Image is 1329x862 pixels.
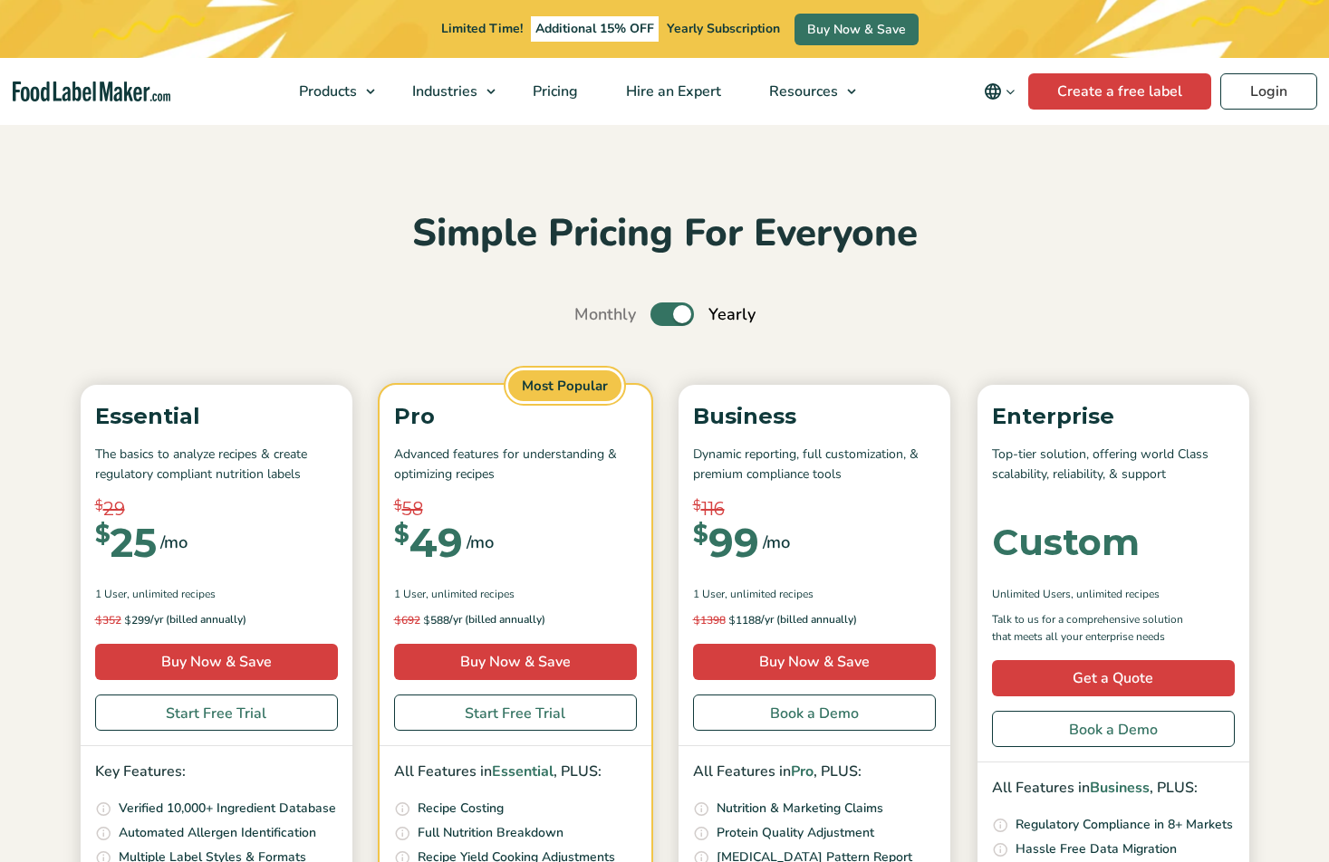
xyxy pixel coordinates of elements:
span: $ [95,522,111,546]
span: $ [693,522,708,546]
p: Enterprise [992,399,1235,434]
span: 1 User [394,586,426,602]
p: All Features in , PLUS: [693,761,936,784]
a: Get a Quote [992,660,1235,696]
span: Products [294,81,359,101]
a: Login [1220,73,1317,110]
span: , Unlimited Recipes [127,586,216,602]
h2: Simple Pricing For Everyone [72,209,1258,259]
p: Dynamic reporting, full customization, & premium compliance tools [693,445,936,485]
span: Monthly [574,302,636,327]
p: Business [693,399,936,434]
span: /yr (billed annually) [761,611,857,629]
a: Hire an Expert [602,58,741,125]
span: /mo [467,530,494,555]
span: Yearly [708,302,756,327]
span: /mo [763,530,790,555]
p: All Features in , PLUS: [992,777,1235,800]
p: Advanced features for understanding & optimizing recipes [394,445,637,485]
div: Custom [992,524,1140,560]
span: 1 User [95,586,127,602]
span: $ [423,613,430,627]
span: Pro [791,761,814,781]
span: , Unlimited Recipes [426,586,515,602]
a: Buy Now & Save [394,644,637,680]
span: Most Popular [506,368,624,405]
button: Change language [971,73,1028,110]
p: Recipe Costing [418,799,504,819]
p: Automated Allergen Identification [119,823,316,843]
span: , Unlimited Recipes [1071,586,1160,602]
a: Food Label Maker homepage [13,81,170,102]
span: /yr (billed annually) [449,611,545,629]
span: , Unlimited Recipes [725,586,814,602]
span: Unlimited Users [992,586,1071,602]
span: $ [394,495,402,516]
span: 1 User [693,586,725,602]
span: Hire an Expert [621,81,723,101]
span: $ [693,495,701,516]
a: Start Free Trial [95,694,338,731]
span: /mo [160,530,188,555]
span: Additional 15% OFF [531,16,659,42]
span: $ [693,613,700,627]
del: 352 [95,613,121,627]
a: Resources [746,58,865,125]
span: 1188 [693,611,761,629]
a: Buy Now & Save [95,644,338,680]
a: Start Free Trial [394,694,637,731]
p: Pro [394,399,637,434]
a: Buy Now & Save [693,644,936,680]
span: Essential [492,761,554,781]
p: All Features in , PLUS: [394,761,637,784]
span: 58 [402,495,423,522]
del: 1398 [693,613,726,627]
p: Nutrition & Marketing Claims [717,799,883,819]
span: Resources [764,81,840,101]
span: 299 [95,611,150,629]
span: 116 [701,495,725,522]
a: Industries [389,58,505,125]
del: 692 [394,613,420,627]
span: $ [394,522,409,546]
span: Limited Time! [441,20,523,37]
p: Essential [95,399,338,434]
span: $ [124,613,131,627]
p: Top-tier solution, offering world Class scalability, reliability, & support [992,445,1235,485]
p: Key Features: [95,761,338,784]
p: Talk to us for a comprehensive solution that meets all your enterprise needs [992,611,1200,646]
span: Business [1090,778,1150,798]
div: 25 [95,522,157,562]
p: Protein Quality Adjustment [717,823,874,843]
a: Buy Now & Save [795,14,919,45]
label: Toggle [650,302,694,326]
span: Pricing [527,81,580,101]
p: The basics to analyze recipes & create regulatory compliant nutrition labels [95,445,338,485]
span: 588 [394,611,449,629]
span: $ [394,613,401,627]
a: Book a Demo [992,711,1235,747]
span: $ [728,613,736,627]
div: 99 [693,522,759,562]
a: Products [275,58,384,125]
p: Hassle Free Data Migration [1016,839,1177,859]
p: Regulatory Compliance in 8+ Markets [1016,815,1233,835]
a: Pricing [509,58,598,125]
a: Book a Demo [693,694,936,731]
div: 49 [394,522,463,562]
a: Create a free label [1028,73,1211,110]
span: /yr (billed annually) [150,611,246,629]
p: Full Nutrition Breakdown [418,823,563,843]
p: Verified 10,000+ Ingredient Database [119,799,336,819]
span: 29 [103,495,125,522]
span: $ [95,495,103,516]
span: Yearly Subscription [667,20,780,37]
span: $ [95,613,102,627]
span: Industries [407,81,479,101]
